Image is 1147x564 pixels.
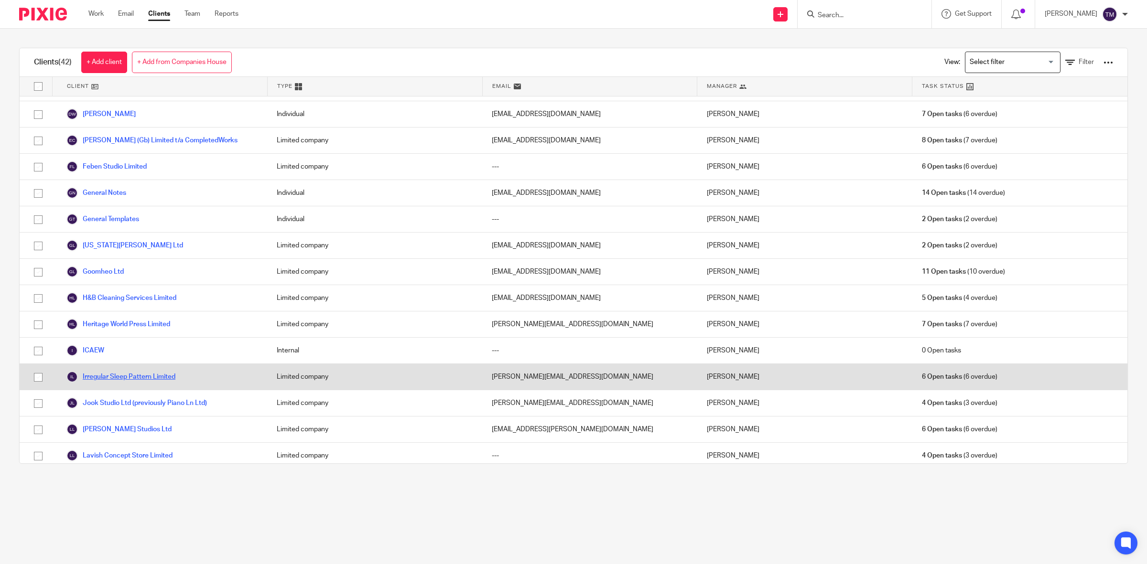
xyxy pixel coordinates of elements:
[267,259,482,285] div: Limited company
[922,425,962,434] span: 6 Open tasks
[267,416,482,442] div: Limited company
[482,180,697,206] div: [EMAIL_ADDRESS][DOMAIN_NAME]
[19,8,67,21] img: Pixie
[965,52,1060,73] div: Search for option
[66,135,78,146] img: svg%3E
[267,338,482,363] div: Internal
[184,9,200,19] a: Team
[267,128,482,153] div: Limited company
[66,161,78,172] img: svg%3E
[66,450,173,461] a: Lavish Concept Store Limited
[66,345,78,356] img: svg%3E
[66,240,78,251] img: svg%3E
[66,135,238,146] a: [PERSON_NAME] (Gb) Limited t/a CompletedWorks
[922,451,997,460] span: (3 overdue)
[58,58,72,66] span: (42)
[66,345,104,356] a: ICAEW
[697,443,912,468] div: [PERSON_NAME]
[697,101,912,127] div: [PERSON_NAME]
[697,180,912,206] div: [PERSON_NAME]
[955,11,992,17] span: Get Support
[697,285,912,311] div: [PERSON_NAME]
[930,48,1113,76] div: View:
[66,108,78,120] img: svg%3E
[66,397,207,409] a: Jook Studio Ltd (previously Piano Ln Ltd)
[118,9,134,19] a: Email
[922,319,962,329] span: 7 Open tasks
[922,398,962,408] span: 4 Open tasks
[922,136,997,145] span: (7 overdue)
[697,338,912,363] div: [PERSON_NAME]
[922,319,997,329] span: (7 overdue)
[482,338,697,363] div: ---
[697,154,912,180] div: [PERSON_NAME]
[66,187,126,199] a: General Notes
[34,57,72,67] h1: Clients
[697,364,912,390] div: [PERSON_NAME]
[697,206,912,232] div: [PERSON_NAME]
[482,285,697,311] div: [EMAIL_ADDRESS][DOMAIN_NAME]
[267,285,482,311] div: Limited company
[267,233,482,258] div: Limited company
[277,82,292,90] span: Type
[66,240,183,251] a: [US_STATE][PERSON_NAME] Ltd
[482,206,697,232] div: ---
[817,11,903,20] input: Search
[922,425,997,434] span: (6 overdue)
[482,259,697,285] div: [EMAIL_ADDRESS][DOMAIN_NAME]
[66,319,170,330] a: Heritage World Press Limited
[697,259,912,285] div: [PERSON_NAME]
[922,109,997,119] span: (6 overdue)
[66,266,78,277] img: svg%3E
[267,180,482,206] div: Individual
[492,82,511,90] span: Email
[922,188,966,198] span: 14 Open tasks
[267,154,482,180] div: Limited company
[66,424,78,435] img: svg%3E
[66,213,139,225] a: General Templates
[922,293,962,303] span: 5 Open tasks
[66,161,147,172] a: Feben Studio Limited
[922,267,966,277] span: 11 Open tasks
[1102,7,1117,22] img: svg%3E
[1045,9,1097,19] p: [PERSON_NAME]
[922,398,997,408] span: (3 overdue)
[88,9,104,19] a: Work
[66,424,172,435] a: [PERSON_NAME] Studios Ltd
[267,311,482,337] div: Limited company
[922,136,962,145] span: 8 Open tasks
[922,267,1005,277] span: (10 overdue)
[697,128,912,153] div: [PERSON_NAME]
[267,206,482,232] div: Individual
[482,416,697,442] div: [EMAIL_ADDRESS][PERSON_NAME][DOMAIN_NAME]
[482,443,697,468] div: ---
[922,214,962,224] span: 2 Open tasks
[1079,59,1094,65] span: Filter
[482,128,697,153] div: [EMAIL_ADDRESS][DOMAIN_NAME]
[81,52,127,73] a: + Add client
[697,311,912,337] div: [PERSON_NAME]
[66,187,78,199] img: svg%3E
[66,213,78,225] img: svg%3E
[66,371,175,383] a: Irregular Sleep Pattern Limited
[922,162,997,171] span: (6 overdue)
[922,241,997,250] span: (2 overdue)
[66,371,78,383] img: svg%3E
[697,233,912,258] div: [PERSON_NAME]
[922,214,997,224] span: (2 overdue)
[267,390,482,416] div: Limited company
[922,293,997,303] span: (4 overdue)
[922,82,964,90] span: Task Status
[66,319,78,330] img: svg%3E
[966,54,1055,71] input: Search for option
[267,101,482,127] div: Individual
[482,364,697,390] div: [PERSON_NAME][EMAIL_ADDRESS][DOMAIN_NAME]
[132,52,232,73] a: + Add from Companies House
[922,241,962,250] span: 2 Open tasks
[66,292,176,304] a: H&B Cleaning Services Limited
[482,233,697,258] div: [EMAIL_ADDRESS][DOMAIN_NAME]
[267,443,482,468] div: Limited company
[922,188,1005,198] span: (14 overdue)
[67,82,89,90] span: Client
[922,109,962,119] span: 7 Open tasks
